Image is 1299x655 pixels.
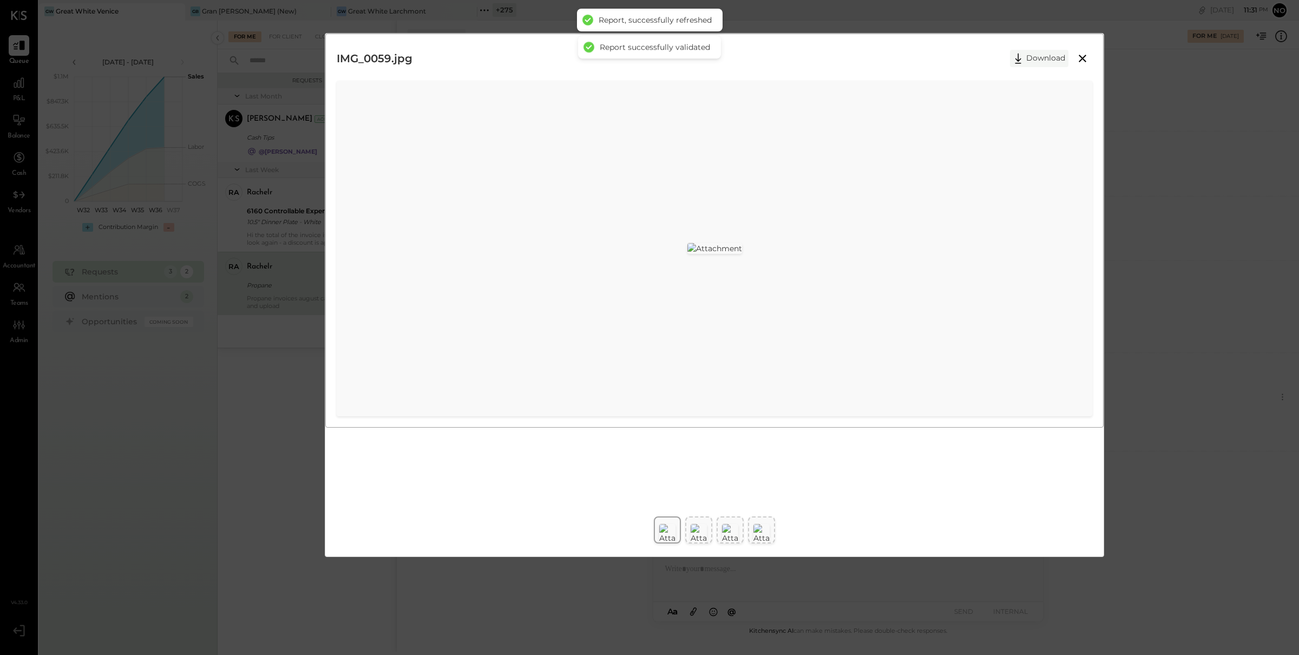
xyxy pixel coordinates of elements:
img: Attachment [722,524,738,543]
img: Attachment [691,524,707,543]
img: Attachment [659,524,675,543]
button: Download [1010,50,1068,67]
h2: IMG_0059.jpg [337,45,412,72]
img: Attachment [753,524,770,543]
div: Report successfully validated [600,42,710,52]
img: Attachment [687,243,742,254]
div: Report, successfully refreshed [599,15,712,25]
